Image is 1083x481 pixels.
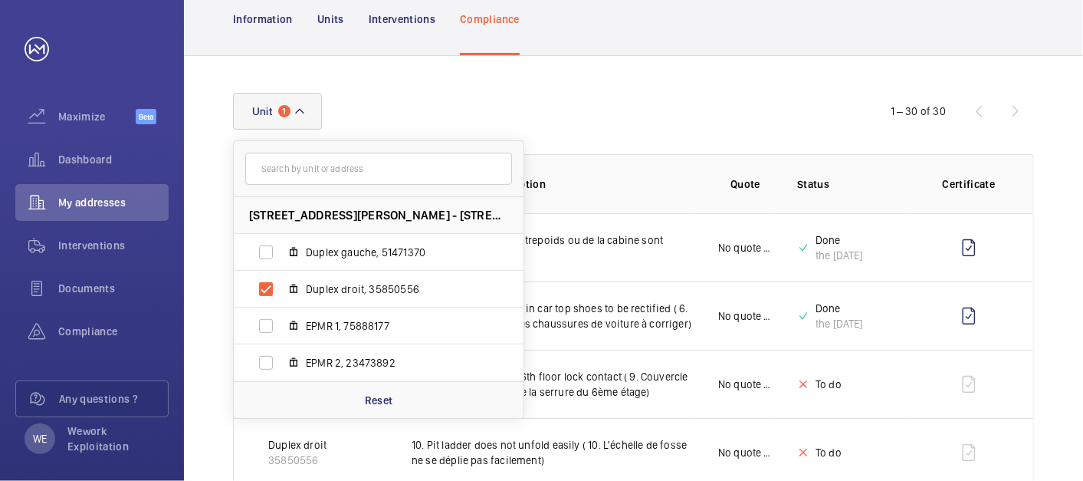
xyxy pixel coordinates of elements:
[306,355,484,371] span: EPMR 2, 23473892
[317,12,344,27] p: Units
[718,240,773,255] p: No quote needed
[136,109,156,124] span: Beta
[797,176,911,192] p: Status
[252,105,272,117] span: Unit
[58,109,136,124] span: Maximize
[58,238,169,253] span: Interventions
[233,12,293,27] p: Information
[816,301,863,316] p: Done
[58,152,169,167] span: Dashboard
[268,453,327,468] p: 35850556
[249,207,508,223] span: [STREET_ADDRESS][PERSON_NAME] - [STREET_ADDRESS][PERSON_NAME]
[233,93,322,130] button: Unit1
[412,301,694,331] p: 6. Excessive movement in car top shoes to be rectified ( 6. Mouvement excessif des chaussures de ...
[245,153,512,185] input: Search by unit or address
[816,248,863,263] div: the [DATE]
[306,245,484,260] span: Duplex gauche, 51471370
[412,437,694,468] p: 10. Pit ladder does not unfold easily ( 10. L'échelle de fosse ne se déplie pas facilement)
[816,445,842,460] p: To do
[730,176,760,192] p: Quote
[58,195,169,210] span: My addresses
[891,104,946,119] div: 1 – 30 of 30
[718,445,773,460] p: No quote needed
[816,316,863,331] div: the [DATE]
[935,176,1003,192] p: Certificate
[412,232,694,263] p: Des coulisseaux du contrepoids ou de la cabine sont absents
[33,431,47,446] p: WE
[412,176,694,192] p: Insurance item description
[306,282,484,297] span: Duplex droit, 35850556
[718,308,773,324] p: No quote needed
[816,377,842,392] p: To do
[278,105,290,117] span: 1
[365,393,393,408] p: Reset
[268,437,327,453] p: Duplex droit
[306,318,484,334] span: EPMR 1, 75888177
[816,232,863,248] p: Done
[58,324,169,339] span: Compliance
[460,12,520,27] p: Compliance
[369,12,436,27] p: Interventions
[58,281,169,296] span: Documents
[59,391,168,407] span: Any questions ?
[718,377,773,392] p: No quote needed
[67,423,159,454] p: Wework Exploitation
[412,369,694,400] p: 9. Cover missing from 6th floor lock contact ( 9. Couvercle manquant au contact de la serrure du ...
